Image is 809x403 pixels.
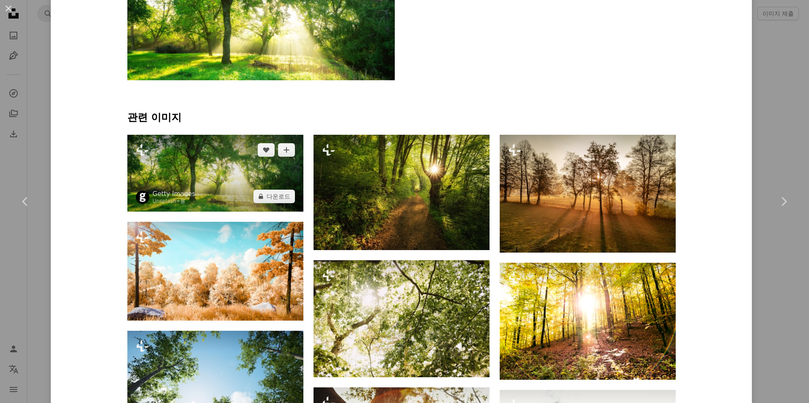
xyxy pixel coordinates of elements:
[314,315,490,322] a: 푸른 숲 캐노피를 통해 스며드는 햇빛
[127,111,676,125] h4: 관련 이미지
[127,135,303,212] img: 봄 시즌에 아침 일출이 있는 녹색 숲 배경. 자연 풍경.
[153,190,195,198] a: Getty Images
[314,135,490,250] img: 태양은 숲의 나무 사이로 빛납니다
[127,18,395,26] a: 봄 시즌에 아침 일출이 있는 녹색 숲 배경. 자연 풍경.
[500,135,676,253] img: 들판의 나무 사이로 태양이 비치고 있습니다
[253,190,295,203] button: 다운로드
[314,188,490,196] a: 태양은 숲의 나무 사이로 빛납니다
[314,260,490,377] img: 푸른 숲 캐노피를 통해 스며드는 햇빛
[278,143,295,157] button: 컬렉션에 추가
[136,191,149,204] img: Getty Images의 프로필로 이동
[127,222,303,321] img: 새파란 하늘 아래 황금빛 나무와 풀
[153,198,181,204] a: Unsplash+
[258,143,275,157] button: 좋아요
[127,376,303,384] a: 숲속의 나무 사이로 햇살이 빛난다
[153,198,195,205] div: 용
[127,267,303,275] a: 새파란 하늘 아래 황금빛 나무와 풀
[500,263,676,380] img: 이른 아침에 아름 다운 가을 숲입니다. 아침 햇살이 데시두오스 숲의 나무를 뚫고 나옵니다.
[127,169,303,177] a: 봄 시즌에 아침 일출이 있는 녹색 숲 배경. 자연 풍경.
[758,161,809,242] a: 다음
[500,190,676,197] a: 들판의 나무 사이로 태양이 비치고 있습니다
[500,317,676,325] a: 이른 아침에 아름 다운 가을 숲입니다. 아침 햇살이 데시두오스 숲의 나무를 뚫고 나옵니다.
